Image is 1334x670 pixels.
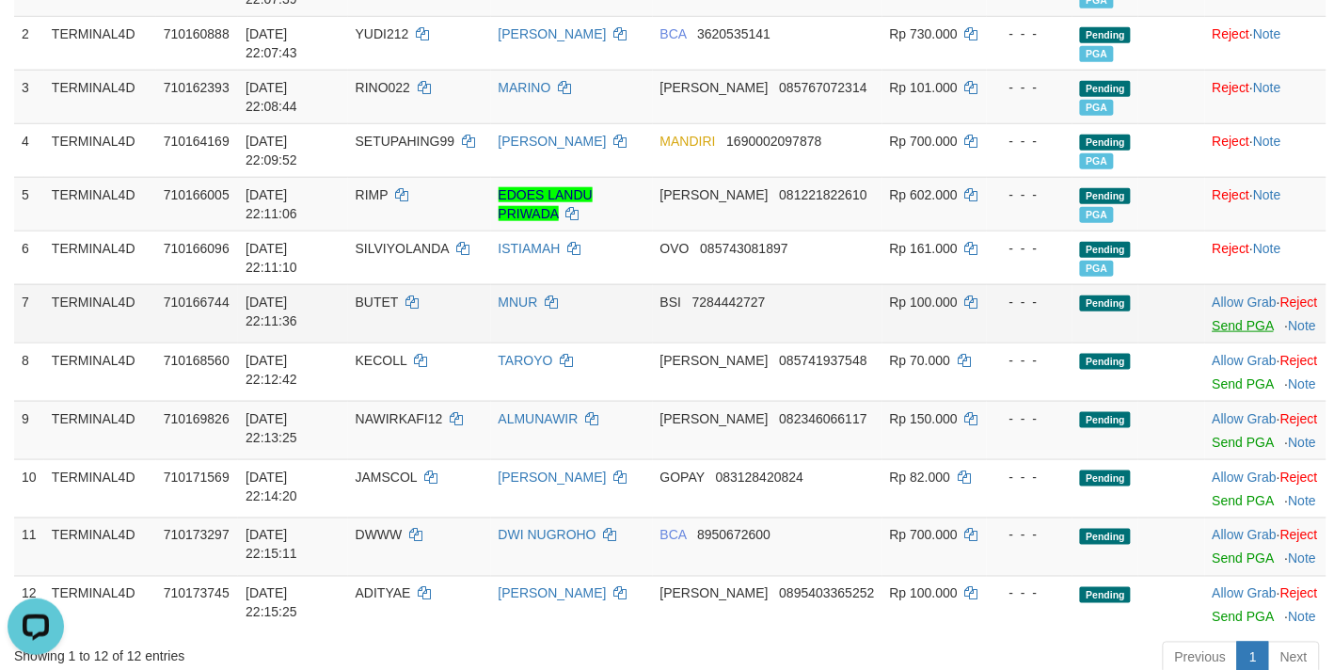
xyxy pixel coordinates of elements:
a: ALMUNAWIR [499,411,579,426]
span: [DATE] 22:14:20 [246,470,297,503]
span: PGA [1080,100,1113,116]
td: TERMINAL4D [44,343,156,401]
span: ADITYAE [356,586,411,601]
a: Reject [1213,26,1250,41]
span: 710173297 [164,528,230,543]
div: - - - [994,293,1066,311]
span: [PERSON_NAME] [660,187,769,202]
a: Allow Grab [1213,528,1277,543]
td: TERMINAL4D [44,284,156,343]
span: 710162393 [164,80,230,95]
span: [DATE] 22:11:06 [246,187,297,221]
span: Copy 085741937548 to clipboard [780,353,867,368]
td: TERMINAL4D [44,459,156,518]
td: · [1205,343,1326,401]
span: · [1213,353,1280,368]
span: Copy 085767072314 to clipboard [780,80,867,95]
a: EDOES LANDU PRIWADA [499,187,593,221]
button: Open LiveChat chat widget [8,8,64,64]
td: · [1205,177,1326,231]
div: - - - [994,78,1066,97]
span: [PERSON_NAME] [660,80,769,95]
a: Reject [1280,353,1318,368]
span: 710160888 [164,26,230,41]
div: - - - [994,468,1066,487]
span: 710164169 [164,134,230,149]
div: - - - [994,24,1066,43]
span: Copy 083128420824 to clipboard [716,470,803,485]
span: Pending [1080,471,1131,487]
span: PGA [1080,207,1113,223]
span: BUTET [356,295,399,310]
span: Rp 161.000 [890,241,958,256]
span: [DATE] 22:08:44 [246,80,297,114]
a: Reject [1280,470,1318,485]
span: Rp 730.000 [890,26,958,41]
td: 7 [14,284,44,343]
span: BSI [660,295,682,310]
span: [DATE] 22:07:43 [246,26,297,60]
span: Copy 1690002097878 to clipboard [726,134,821,149]
a: ISTIAMAH [499,241,561,256]
span: Pending [1080,529,1131,545]
span: SILVIYOLANDA [356,241,449,256]
td: · [1205,231,1326,284]
span: Rp 70.000 [890,353,951,368]
span: Copy 3620535141 to clipboard [697,26,770,41]
td: · [1205,401,1326,459]
span: [DATE] 22:09:52 [246,134,297,167]
span: Pending [1080,412,1131,428]
a: Send PGA [1213,493,1274,508]
span: Rp 602.000 [890,187,958,202]
span: · [1213,411,1280,426]
td: TERMINAL4D [44,70,156,123]
span: Pending [1080,135,1131,151]
span: PGA [1080,153,1113,169]
a: Reject [1213,241,1250,256]
span: Rp 150.000 [890,411,958,426]
span: Rp 100.000 [890,295,958,310]
a: Reject [1280,528,1318,543]
a: Note [1253,80,1281,95]
td: TERMINAL4D [44,401,156,459]
td: · [1205,576,1326,634]
span: [DATE] 22:12:42 [246,353,297,387]
a: Reject [1213,80,1250,95]
td: 8 [14,343,44,401]
span: · [1213,470,1280,485]
a: Allow Grab [1213,411,1277,426]
span: Copy 085743081897 to clipboard [700,241,787,256]
td: · [1205,70,1326,123]
a: Note [1289,493,1317,508]
span: RIMP [356,187,389,202]
span: Pending [1080,354,1131,370]
span: 710169826 [164,411,230,426]
div: - - - [994,185,1066,204]
a: TAROYO [499,353,553,368]
a: [PERSON_NAME] [499,586,607,601]
td: · [1205,518,1326,576]
span: RINO022 [356,80,410,95]
td: TERMINAL4D [44,576,156,634]
span: · [1213,586,1280,601]
a: Send PGA [1213,376,1274,391]
span: Pending [1080,81,1131,97]
span: 710168560 [164,353,230,368]
span: Pending [1080,295,1131,311]
a: Send PGA [1213,435,1274,450]
a: Note [1289,551,1317,566]
td: TERMINAL4D [44,231,156,284]
div: - - - [994,526,1066,545]
a: Note [1253,134,1281,149]
a: Note [1289,318,1317,333]
span: KECOLL [356,353,407,368]
span: Pending [1080,242,1131,258]
a: Reject [1213,134,1250,149]
span: 710166744 [164,295,230,310]
a: Allow Grab [1213,586,1277,601]
span: Pending [1080,587,1131,603]
span: Copy 7284442727 to clipboard [692,295,766,310]
td: TERMINAL4D [44,177,156,231]
td: 9 [14,401,44,459]
a: Reject [1280,295,1318,310]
